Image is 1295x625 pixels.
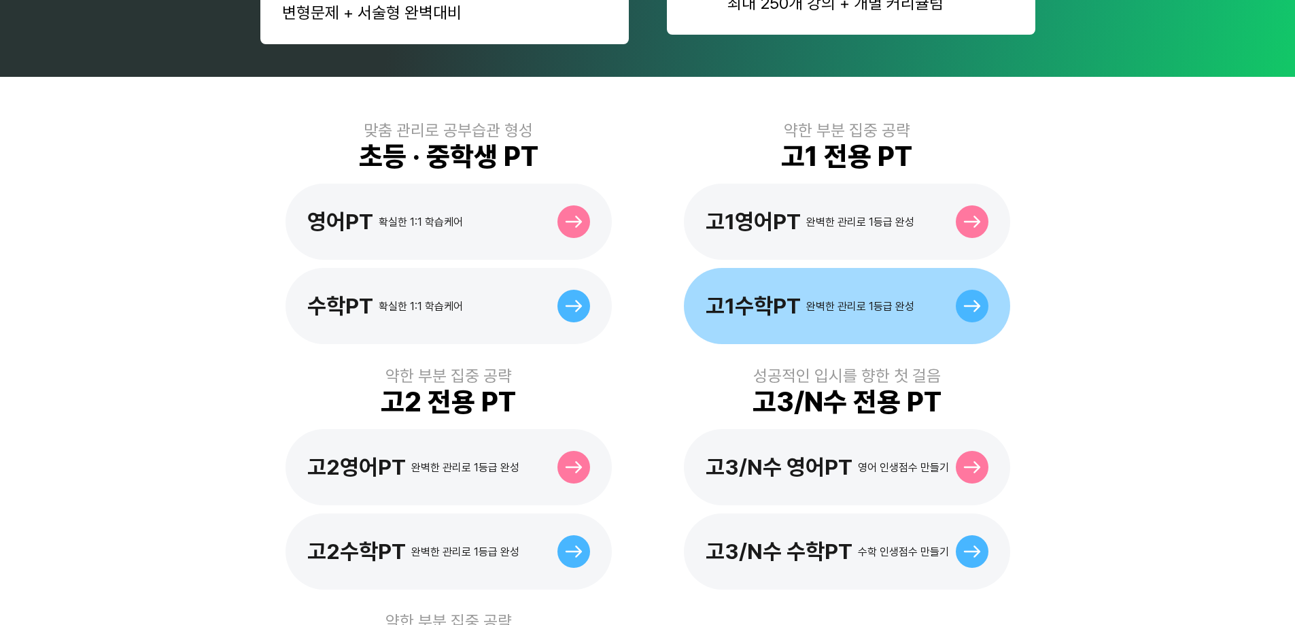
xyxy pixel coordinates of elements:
[385,366,512,386] div: 약한 부분 집중 공략
[784,120,910,140] div: 약한 부분 집중 공략
[359,140,538,173] div: 초등 · 중학생 PT
[307,293,373,319] div: 수학PT
[307,539,406,564] div: 고2수학PT
[307,454,406,480] div: 고2영어PT
[307,209,373,235] div: 영어PT
[858,461,949,474] div: 영어 인생점수 만들기
[381,386,516,418] div: 고2 전용 PT
[753,366,941,386] div: 성공적인 입시를 향한 첫 걸음
[379,216,463,229] div: 확실한 1:1 학습케어
[753,386,942,418] div: 고3/N수 전용 PT
[411,545,519,558] div: 완벽한 관리로 1등급 완성
[282,3,607,22] div: 변형문제 + 서술형 완벽대비
[706,454,852,480] div: 고3/N수 영어PT
[411,461,519,474] div: 완벽한 관리로 1등급 완성
[706,293,801,319] div: 고1수학PT
[379,300,463,313] div: 확실한 1:1 학습케어
[781,140,912,173] div: 고1 전용 PT
[806,300,914,313] div: 완벽한 관리로 1등급 완성
[706,539,852,564] div: 고3/N수 수학PT
[806,216,914,229] div: 완벽한 관리로 1등급 완성
[364,120,533,140] div: 맞춤 관리로 공부습관 형성
[706,209,801,235] div: 고1영어PT
[858,545,949,558] div: 수학 인생점수 만들기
